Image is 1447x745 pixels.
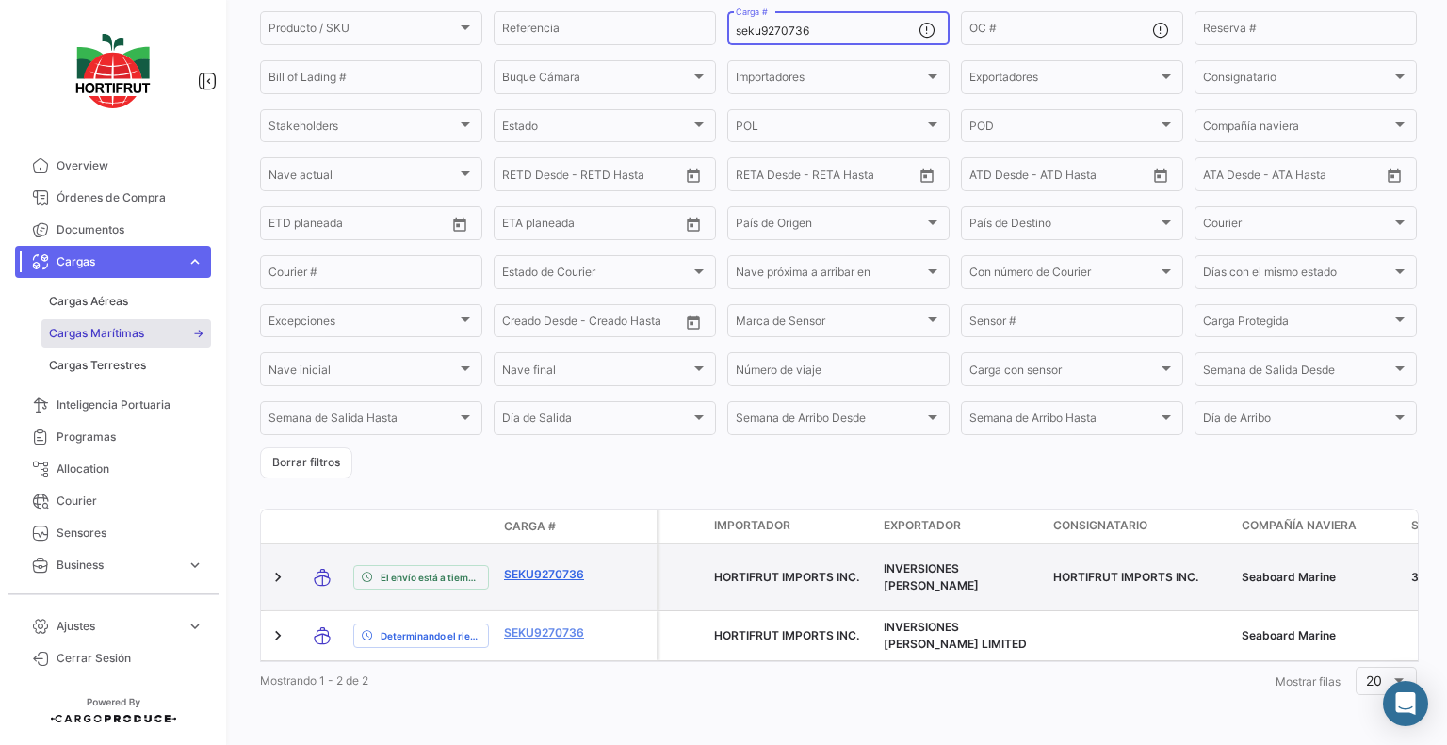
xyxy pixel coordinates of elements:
span: Carga Protegida [1203,317,1391,331]
span: 20 [1366,672,1382,688]
input: ATD Desde [969,170,1029,184]
input: Desde [502,170,536,184]
datatable-header-cell: Compañía naviera [1234,510,1404,543]
a: Allocation [15,453,211,485]
input: Desde [502,219,536,233]
button: Open calendar [679,210,707,238]
span: Determinando el riesgo ... [381,628,480,643]
span: Producto / SKU [268,24,457,38]
input: Hasta [549,170,634,184]
a: Inteligencia Portuaria [15,389,211,421]
span: Nave actual [268,170,457,184]
span: HORTIFRUT IMPORTS INC. [714,628,859,642]
a: Órdenes de Compra [15,182,211,214]
input: ATD Hasta [1042,170,1127,184]
a: Documentos [15,214,211,246]
span: Cargas Aéreas [49,293,128,310]
span: País de Destino [969,219,1158,233]
div: Abrir Intercom Messenger [1383,681,1428,726]
span: Día de Arribo [1203,414,1391,428]
a: Programas [15,421,211,453]
span: Cerrar Sesión [57,650,203,667]
span: Semana de Salida Hasta [268,414,457,428]
datatable-header-cell: Modo de Transporte [299,519,346,534]
datatable-header-cell: Consignatario [1046,510,1234,543]
input: Hasta [316,219,400,233]
button: Borrar filtros [260,447,352,478]
a: Cargas Terrestres [41,351,211,380]
span: expand_more [187,557,203,574]
input: Creado Hasta [591,317,675,331]
span: Órdenes de Compra [57,189,203,206]
a: Courier [15,485,211,517]
span: Excepciones [268,317,457,331]
input: Hasta [549,219,634,233]
a: Overview [15,150,211,182]
span: Semana de Salida Desde [1203,366,1391,380]
span: Courier [1203,219,1391,233]
datatable-header-cell: Exportador [876,510,1046,543]
span: Exportador [884,517,961,534]
span: Overview [57,157,203,174]
span: Business [57,557,179,574]
button: Open calendar [679,161,707,189]
span: Compañía naviera [1242,517,1357,534]
span: Día de Salida [502,414,691,428]
span: El envío está a tiempo. [381,570,480,585]
button: Open calendar [679,308,707,336]
span: POD [969,122,1158,136]
span: Carga # [504,518,556,535]
span: Cargas Terrestres [49,357,146,374]
a: Cargas Marítimas [41,319,211,348]
span: Mostrando 1 - 2 de 2 [260,673,368,688]
button: Open calendar [1146,161,1175,189]
datatable-header-cell: Póliza [610,519,657,534]
span: Ajustes [57,618,179,635]
span: Exportadores [969,73,1158,87]
a: Expand/Collapse Row [268,568,287,587]
a: Cargas Aéreas [41,287,211,316]
span: Seaboard Marine [1242,628,1336,642]
button: Open calendar [913,161,941,189]
input: Creado Desde [502,317,577,331]
span: Buque Cámara [502,73,691,87]
span: País de Origen [736,219,924,233]
span: expand_more [187,618,203,635]
span: Compañía naviera [1203,122,1391,136]
datatable-header-cell: Carga Protegida [659,510,707,543]
span: Nave final [502,366,691,380]
input: ATA Desde [1203,170,1260,184]
a: Expand/Collapse Row [268,626,287,645]
span: Importadores [736,73,924,87]
span: Cargas Marítimas [49,325,144,342]
span: Nave inicial [268,366,457,380]
span: HORTIFRUT IMPORTS INC. [1053,570,1198,584]
span: Inteligencia Portuaria [57,397,203,413]
input: ATA Hasta [1274,170,1358,184]
input: Hasta [783,170,868,184]
span: expand_more [187,253,203,270]
span: Estado de Courier [502,268,691,282]
img: logo-hortifrut.svg [66,23,160,120]
span: Importador [714,517,790,534]
span: Estado [502,122,691,136]
span: Carga con sensor [969,366,1158,380]
a: Sensores [15,517,211,549]
button: Open calendar [446,210,474,238]
input: Desde [736,170,770,184]
span: Documentos [57,221,203,238]
span: Semana de Arribo Hasta [969,414,1158,428]
span: POL [736,122,924,136]
datatable-header-cell: Importador [707,510,876,543]
a: SEKU9270736 [504,624,602,641]
span: Nave próxima a arribar en [736,268,924,282]
span: Programas [57,429,203,445]
span: INVERSIONES JORDIE S.A [884,561,979,592]
span: Marca de Sensor [736,317,924,331]
span: HORTIFRUT IMPORTS INC. [714,570,859,584]
a: SEKU9270736 [504,566,602,583]
span: Consignatario [1053,517,1147,534]
span: Allocation [57,461,203,478]
span: Sensores [57,525,203,542]
span: Con número de Courier [969,268,1158,282]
